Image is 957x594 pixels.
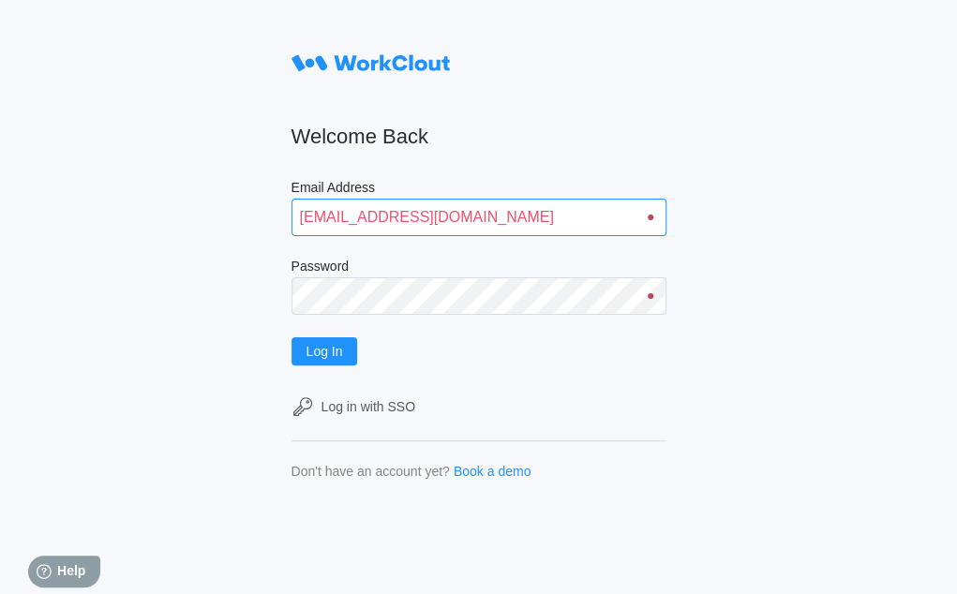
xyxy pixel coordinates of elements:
[292,395,666,418] a: Log in with SSO
[292,180,666,199] label: Email Address
[292,337,358,365] button: Log In
[307,345,343,358] span: Log In
[292,199,666,236] input: Enter your email
[454,464,531,479] a: Book a demo
[321,399,415,414] div: Log in with SSO
[292,259,666,277] label: Password
[292,464,450,479] div: Don't have an account yet?
[292,124,666,150] h2: Welcome Back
